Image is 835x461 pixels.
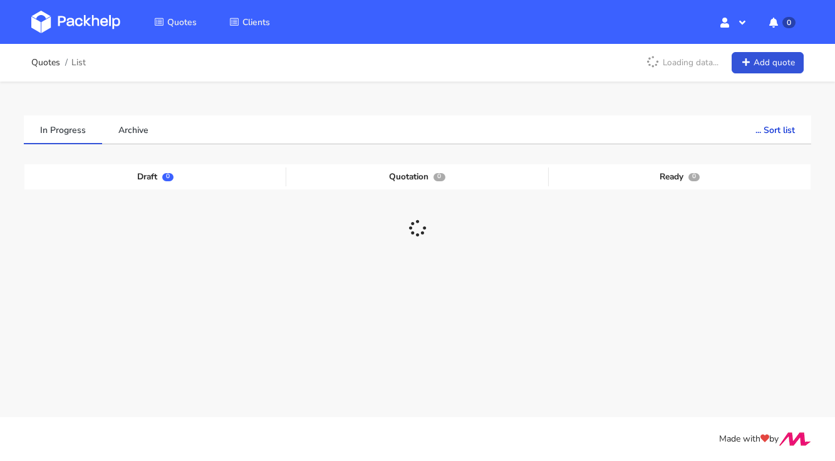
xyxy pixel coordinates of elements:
button: ... Sort list [739,115,811,143]
div: Ready [549,167,811,186]
span: 0 [433,173,445,181]
span: 0 [162,173,174,181]
span: Quotes [167,16,197,28]
a: Archive [102,115,165,143]
button: 0 [759,11,804,33]
div: Draft [24,167,286,186]
div: Quotation [286,167,548,186]
a: Clients [214,11,285,33]
a: Quotes [31,58,60,68]
span: Clients [242,16,270,28]
div: Made with by [15,432,820,447]
span: List [71,58,86,68]
a: In Progress [24,115,102,143]
img: Dashboard [31,11,120,33]
p: Loading data... [640,52,725,73]
span: 0 [782,17,796,28]
nav: breadcrumb [31,50,86,75]
span: 0 [688,173,700,181]
a: Quotes [139,11,212,33]
img: Move Closer [779,432,811,446]
a: Add quote [732,52,804,74]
